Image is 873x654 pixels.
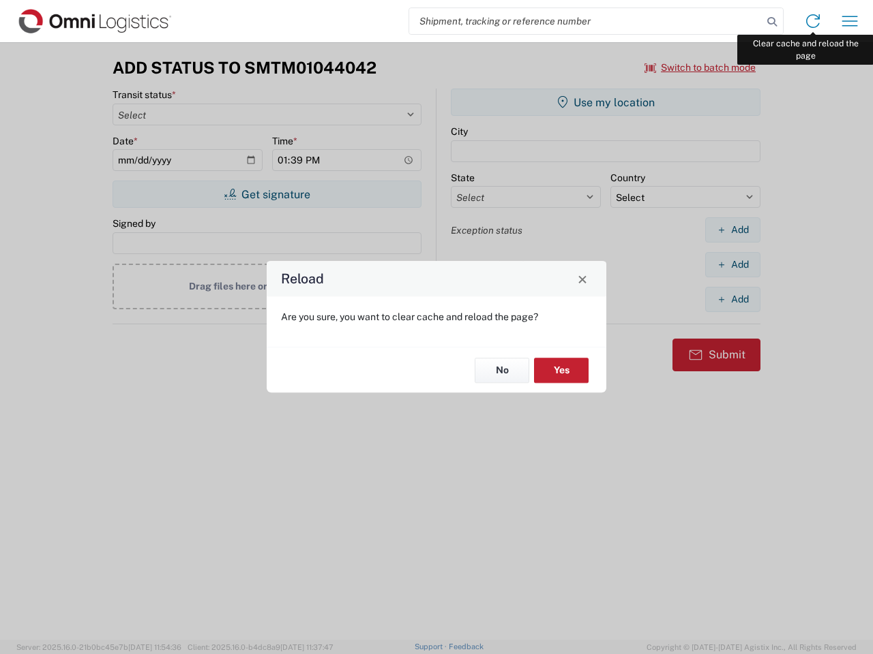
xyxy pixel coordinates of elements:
button: Close [573,269,592,288]
button: Yes [534,358,589,383]
p: Are you sure, you want to clear cache and reload the page? [281,311,592,323]
h4: Reload [281,269,324,289]
button: No [475,358,529,383]
input: Shipment, tracking or reference number [409,8,763,34]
